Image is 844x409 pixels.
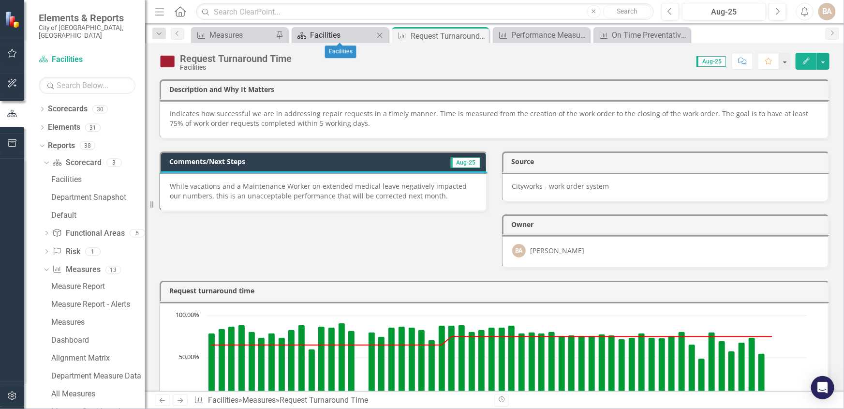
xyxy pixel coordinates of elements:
path: May-21, 81. Actual. [249,332,255,400]
a: All Measures [49,386,145,402]
path: Oct-23, 79. Actual. [538,333,545,400]
div: 30 [92,105,108,113]
path: Apr-25, 70. Actual. [719,341,726,400]
a: Department Snapshot [49,190,145,205]
div: » » [194,395,487,406]
a: Scorecard [52,157,101,168]
button: Search [603,5,652,18]
path: Aug-25, 55. Actual. [758,353,765,400]
div: Request Turnaround Time [280,395,368,405]
a: Scorecards [48,104,88,115]
path: Mar-22, 82. Actual. [348,331,355,400]
a: Facilities [294,29,374,41]
path: May-24, 77. Actual. [608,335,615,400]
path: Sep-22, 86. Actual. [409,327,415,400]
div: Measure Report [51,282,145,291]
path: Jan-22, 86. Actual. [328,327,335,400]
path: Oct-22, 83. Actual. [418,330,425,400]
path: Jul-22, 86. Actual. [388,327,395,400]
div: Request Turnaround Time [180,53,292,64]
path: May-23, 86. Actual. [489,327,495,400]
path: Feb-22, 91. Actual. [339,323,345,400]
path: Jan -23, 88. Actual. [448,325,455,400]
div: BA [512,244,526,258]
path: Jun-23, 86. Actual. [499,327,505,400]
path: Oct-21, 89. Actual. [298,325,305,400]
path: Dec-22, 88. Actual. [439,325,445,400]
div: 38 [80,142,95,150]
span: Aug-25 [696,56,726,67]
div: 31 [85,123,101,132]
div: Facilities [310,29,374,41]
a: Measures [242,395,276,405]
div: Default [51,211,145,220]
a: Dashboard [49,333,145,348]
input: Search ClearPoint... [196,3,653,20]
div: On Time Preventative Maintenance [612,29,688,41]
h3: Comments/Next Steps [169,158,392,165]
div: Department Snapshot [51,193,145,202]
img: ClearPoint Strategy [5,11,22,28]
a: Measures [52,264,100,275]
path: Jun-25, 68. Actual. [739,342,745,400]
button: BA [818,3,836,20]
path: Dec-24, 81. Actual. [679,332,685,400]
path: Jun-21, 74. Actual. [258,337,265,400]
path: Apr-23, 83. Actual. [478,330,485,400]
h3: Owner [512,221,824,228]
a: Default [49,208,145,223]
path: Apr-24, 78. Actual. [599,334,606,400]
path: Aug-23, 79. Actual. [518,333,525,400]
input: Search Below... [39,77,135,94]
div: Measures [51,318,145,327]
div: Department Measure Data [51,372,145,380]
a: Reports [48,140,75,151]
path: Nov-22, 71. Actual. [429,340,435,400]
button: Aug-25 [682,3,767,20]
div: Facilities [51,175,145,184]
a: Performance Measures - Operating Budget [495,29,587,41]
div: Alignment Matrix [51,354,145,363]
path: Dec-21, 87. Actual. [318,326,325,400]
path: Nov-24, 76. Actual. [668,335,675,400]
div: Request Turnaround Time [411,30,487,42]
p: While vacations and a Maintenance Worker on extended medical leave negatively impacted our number... [170,182,476,201]
path: Jul-25, 74. Actual. [749,337,755,400]
g: Actual, series 2 of 2. Bar series with 60 bars. [208,316,802,400]
a: Measures [193,29,273,41]
path: Aug-22, 87. Actual. [399,326,405,400]
path: Sep-21, 83. Actual. [288,330,295,400]
a: Measure Report - Alerts [49,297,145,312]
path: Nov-23, 81. Actual. [548,332,555,400]
path: Jul-23, 88. Actual. [508,325,515,400]
a: Measures [49,315,145,330]
path: Mar-21, 87. Actual. [228,326,235,400]
path: Jul-21, 79. Actual. [268,333,275,400]
path: Sep-24, 74. Actual. [649,337,655,400]
a: On Time Preventative Maintenance [596,29,688,41]
span: Aug-25 [451,157,480,168]
path: May-25, 58. Actual. [728,351,735,400]
div: Facilities [325,46,356,59]
path: Jun-24, 72. Actual. [619,339,625,400]
a: Measure Report [49,279,145,294]
path: Apr-21, 89. Actual. [238,325,245,400]
a: Department Measure Data [49,368,145,384]
div: 3 [106,159,122,167]
div: Measure Report - Alerts [51,300,145,309]
div: Performance Measures - Operating Budget [511,29,587,41]
a: Alignment Matrix [49,350,145,366]
path: Aug-21, 74. Actual. [279,337,285,400]
span: Cityworks - work order system [512,182,609,191]
div: Aug-25 [685,6,763,18]
path: Dec-23, 76. Actual. [559,335,565,400]
span: Search [617,7,637,15]
path: Jun-22, 75. Actual. [378,336,385,400]
div: Measures [209,29,273,41]
path: Mar-24, 76. Actual. [589,335,595,400]
h3: Request turnaround time [169,287,823,294]
a: Functional Areas [52,228,124,239]
path: Mar-25, 80. Actual. [709,332,715,400]
path: Aug-24, 79. Actual. [638,333,645,400]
